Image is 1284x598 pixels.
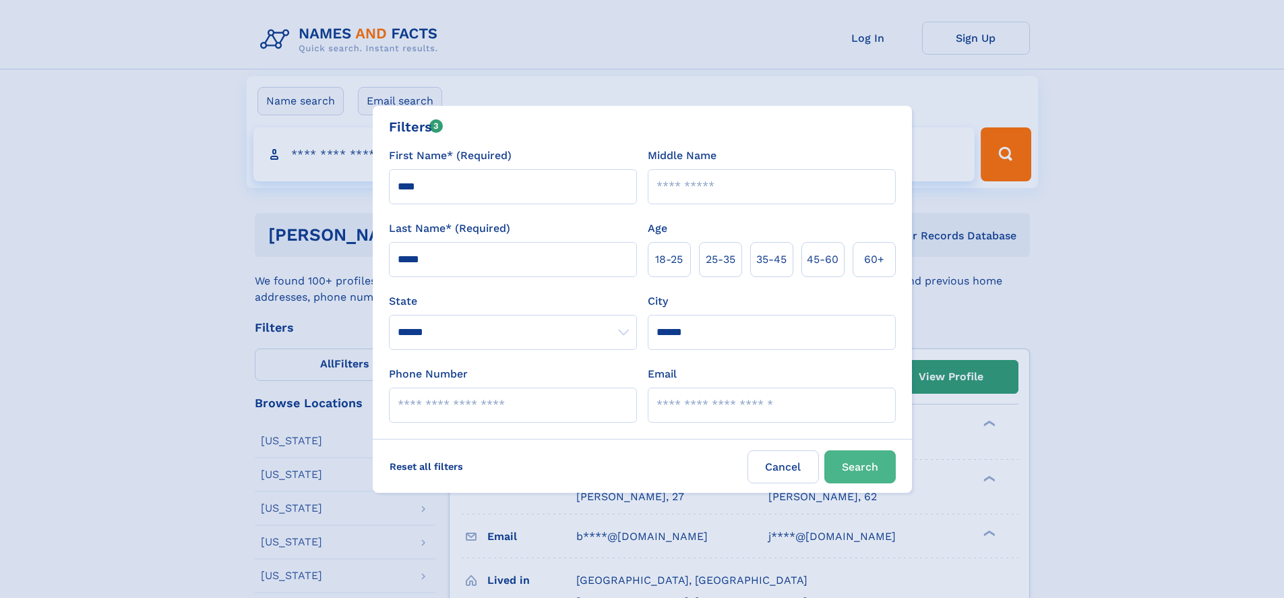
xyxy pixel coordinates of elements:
[756,251,787,268] span: 35‑45
[648,293,668,309] label: City
[747,450,819,483] label: Cancel
[648,220,667,237] label: Age
[706,251,735,268] span: 25‑35
[648,366,677,382] label: Email
[389,293,637,309] label: State
[381,450,472,483] label: Reset all filters
[807,251,838,268] span: 45‑60
[389,220,510,237] label: Last Name* (Required)
[389,366,468,382] label: Phone Number
[655,251,683,268] span: 18‑25
[389,148,512,164] label: First Name* (Required)
[864,251,884,268] span: 60+
[648,148,716,164] label: Middle Name
[824,450,896,483] button: Search
[389,117,444,137] div: Filters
